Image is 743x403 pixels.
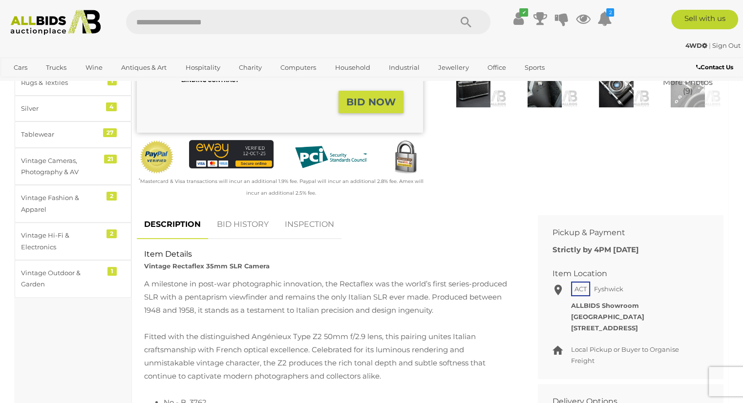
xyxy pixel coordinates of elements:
img: Vintage Rectaflex 35mm SLR Camera [440,64,507,107]
a: Rugs & Textiles 1 [15,70,131,96]
a: Vintage Cameras, Photography & AV 21 [15,148,131,185]
img: Vintage Rectaflex 35mm SLR Camera [655,64,721,107]
a: Sign Out [712,41,741,49]
div: Vintage Hi-Fi & Electronics [21,230,102,253]
img: Vintage Rectaflex 35mm SLR Camera [583,64,649,107]
div: Vintage Fashion & Apparel [21,192,102,215]
h2: Pickup & Payment [552,228,694,237]
a: Vintage Outdoor & Garden 1 [15,260,131,298]
a: More Photos(9) [655,64,721,107]
a: BID HISTORY [210,210,276,239]
a: Charity [233,60,268,76]
img: Secured by Rapid SSL [388,140,423,175]
div: 2 [106,192,117,201]
div: Silver [21,103,102,114]
a: 2 [597,10,612,27]
h2: Item Location [552,269,694,278]
a: INSPECTION [277,210,341,239]
b: Contact Us [696,63,733,71]
a: Vintage Fashion & Apparel 2 [15,185,131,222]
img: Official PayPal Seal [139,140,174,174]
a: Jewellery [432,60,475,76]
strong: ALLBIDS Showroom [GEOGRAPHIC_DATA] [571,302,644,321]
a: Computers [274,60,322,76]
strong: Vintage Rectaflex 35mm SLR Camera [144,262,270,270]
div: Vintage Outdoor & Garden [21,267,102,290]
div: Rugs & Textiles [21,77,102,88]
span: ACT [571,282,590,296]
strong: 4WD [685,41,707,49]
a: Trucks [40,60,73,76]
img: eWAY Payment Gateway [189,140,274,168]
a: Vintage Hi-Fi & Electronics 2 [15,222,131,260]
div: 2 [106,229,117,238]
a: Office [481,60,512,76]
button: Search [442,10,490,34]
a: Sports [518,60,551,76]
a: [GEOGRAPHIC_DATA] [7,76,89,92]
a: ✔ [511,10,526,27]
a: DESCRIPTION [137,210,208,239]
span: More Photos (9) [663,78,713,95]
button: BID NOW [339,91,403,114]
small: Mastercard & Visa transactions will incur an additional 1.9% fee. Paypal will incur an additional... [139,178,424,196]
div: Vintage Cameras, Photography & AV [21,155,102,178]
div: 21 [104,155,117,163]
a: Hospitality [179,60,227,76]
a: Sell with us [671,10,738,29]
span: | [709,41,711,49]
b: Strictly by 4PM [DATE] [552,245,639,254]
a: Contact Us [696,62,736,73]
strong: [STREET_ADDRESS] [571,324,638,332]
img: Allbids.com.au [5,10,106,35]
a: Industrial [382,60,426,76]
a: Antiques & Art [115,60,173,76]
span: Local Pickup or Buyer to Organise Freight [571,345,679,364]
strong: BID NOW [346,96,396,108]
h2: Item Details [144,250,516,259]
i: ✔ [519,8,528,17]
span: Fyshwick [592,282,626,295]
a: Household [329,60,377,76]
div: Tablewear [21,129,102,140]
a: Cars [7,60,34,76]
div: 27 [103,128,117,137]
i: 2 [606,8,614,17]
div: Fitted with the distinguished Angénieux Type Z2 50mm f/2.9 lens, this pairing unites Italian craf... [144,330,516,383]
a: 4WD [685,41,709,49]
img: Vintage Rectaflex 35mm SLR Camera [511,64,578,107]
div: A milestone in post-war photographic innovation, the Rectaflex was the world’s first series-produ... [144,277,516,317]
div: 1 [107,267,117,276]
img: PCI DSS compliant [288,140,373,174]
a: Tablewear 27 [15,121,131,147]
div: 4 [106,102,117,111]
a: Wine [79,60,109,76]
a: Silver 4 [15,96,131,121]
